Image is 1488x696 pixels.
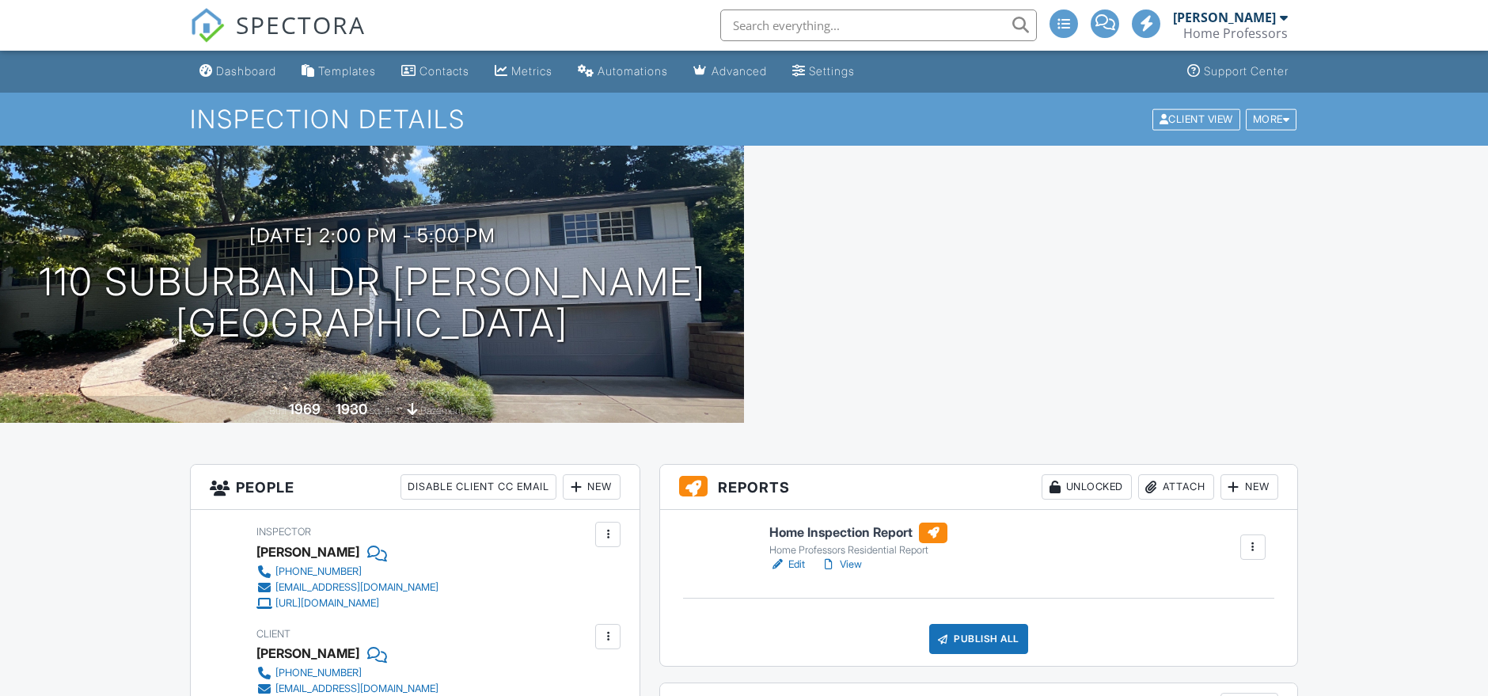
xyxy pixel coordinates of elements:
[256,665,438,681] a: [PHONE_NUMBER]
[193,57,283,86] a: Dashboard
[318,64,376,78] div: Templates
[249,225,495,246] h3: [DATE] 2:00 pm - 5:00 pm
[821,557,862,572] a: View
[1152,108,1240,130] div: Client View
[687,57,773,86] a: Advanced
[236,8,366,41] span: SPECTORA
[929,624,1028,654] div: Publish All
[1220,474,1278,500] div: New
[1246,108,1297,130] div: More
[256,595,438,611] a: [URL][DOMAIN_NAME]
[275,597,379,610] div: [URL][DOMAIN_NAME]
[598,64,668,78] div: Automations
[419,64,469,78] div: Contacts
[769,523,947,543] h6: Home Inspection Report
[488,57,559,86] a: Metrics
[769,557,805,572] a: Edit
[295,57,382,86] a: Templates
[256,540,359,564] div: [PERSON_NAME]
[275,683,438,695] div: [EMAIL_ADDRESS][DOMAIN_NAME]
[190,105,1298,133] h1: Inspection Details
[1183,25,1288,41] div: Home Professors
[1204,64,1289,78] div: Support Center
[1151,112,1244,124] a: Client View
[275,565,362,578] div: [PHONE_NUMBER]
[275,581,438,594] div: [EMAIL_ADDRESS][DOMAIN_NAME]
[769,544,947,557] div: Home Professors Residential Report
[712,64,767,78] div: Advanced
[786,57,861,86] a: Settings
[256,628,290,640] span: Client
[336,401,367,417] div: 1930
[660,465,1297,510] h3: Reports
[190,8,225,43] img: The Best Home Inspection Software - Spectora
[39,261,706,345] h1: 110 Suburban Dr [PERSON_NAME] [GEOGRAPHIC_DATA]
[1042,474,1132,500] div: Unlocked
[395,57,476,86] a: Contacts
[1181,57,1295,86] a: Support Center
[809,64,855,78] div: Settings
[256,580,438,595] a: [EMAIL_ADDRESS][DOMAIN_NAME]
[1173,10,1276,25] div: [PERSON_NAME]
[511,64,552,78] div: Metrics
[256,564,438,580] a: [PHONE_NUMBER]
[370,405,392,416] span: sq. ft.
[190,21,366,55] a: SPECTORA
[400,474,556,500] div: Disable Client CC Email
[256,641,359,665] div: [PERSON_NAME]
[275,667,362,679] div: [PHONE_NUMBER]
[769,523,947,557] a: Home Inspection Report Home Professors Residential Report
[420,405,463,416] span: basement
[571,57,674,86] a: Automations (Advanced)
[1138,474,1214,500] div: Attach
[256,526,311,538] span: Inspector
[563,474,621,500] div: New
[191,465,640,510] h3: People
[269,405,287,416] span: Built
[289,401,321,417] div: 1969
[216,64,276,78] div: Dashboard
[720,10,1037,41] input: Search everything...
